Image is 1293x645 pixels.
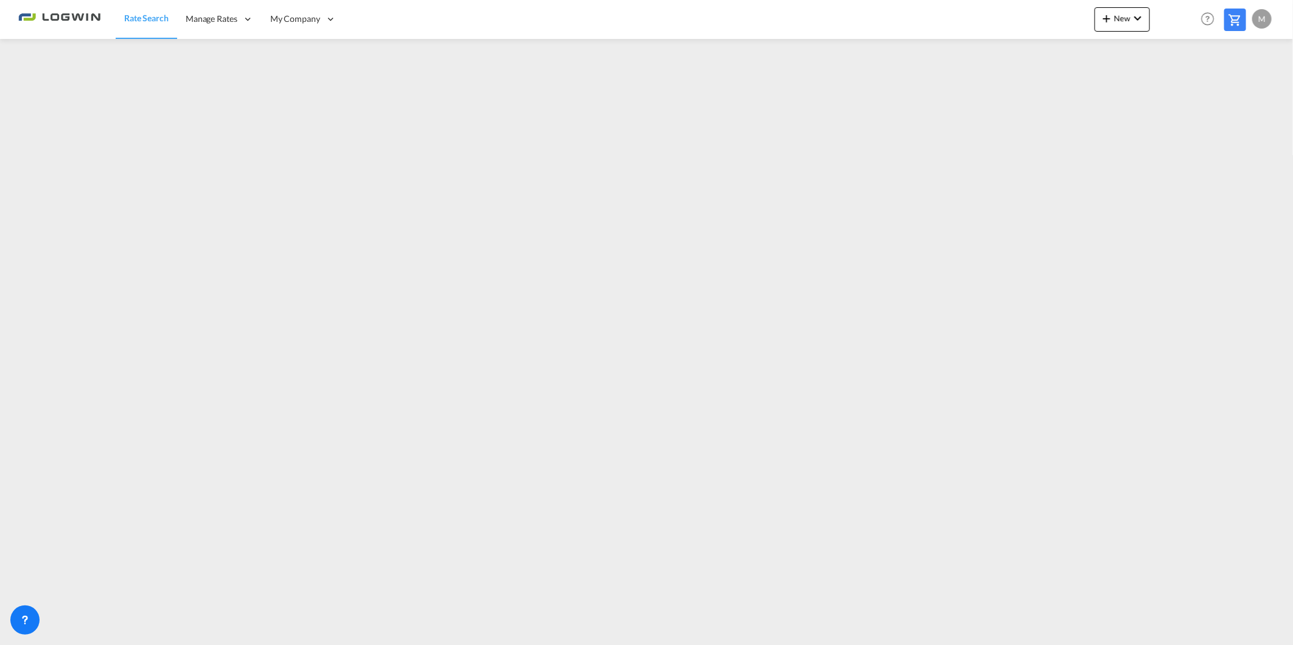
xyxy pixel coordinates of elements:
[1099,11,1114,26] md-icon: icon-plus 400-fg
[18,5,100,33] img: 2761ae10d95411efa20a1f5e0282d2d7.png
[1095,7,1150,32] button: icon-plus 400-fgNewicon-chevron-down
[270,13,320,25] span: My Company
[1197,9,1218,29] span: Help
[1130,11,1145,26] md-icon: icon-chevron-down
[1197,9,1224,30] div: Help
[124,13,169,23] span: Rate Search
[186,13,237,25] span: Manage Rates
[1252,9,1272,29] div: M
[1099,13,1145,23] span: New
